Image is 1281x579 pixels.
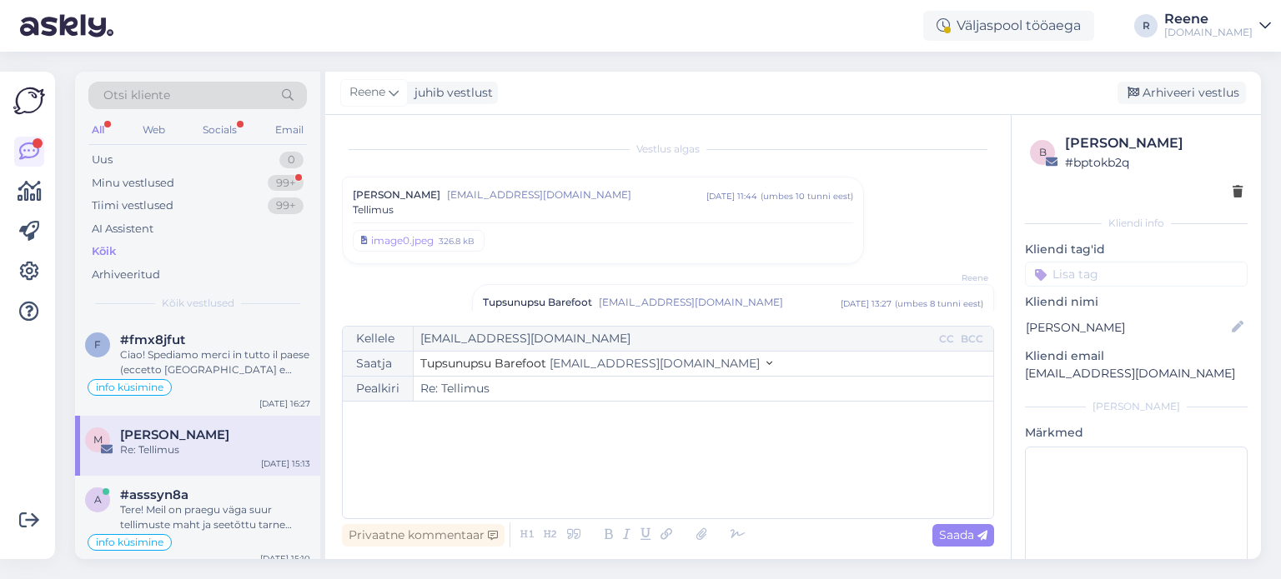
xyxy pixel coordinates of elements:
[94,493,102,506] span: a
[895,297,983,310] div: ( umbes 8 tunni eest )
[120,487,188,502] span: #asssyn8a
[1025,262,1248,287] input: Lisa tag
[420,356,546,371] span: Tupsunupsu Barefoot
[1026,318,1228,337] input: Lisa nimi
[1065,133,1243,153] div: [PERSON_NAME]
[342,524,505,547] div: Privaatne kommentaar
[88,119,108,141] div: All
[92,243,116,260] div: Kõik
[92,152,113,168] div: Uus
[94,338,101,351] span: f
[13,85,45,117] img: Askly Logo
[342,142,994,157] div: Vestlus algas
[1025,424,1248,442] p: Märkmed
[1025,347,1248,365] p: Kliendi email
[1025,241,1248,258] p: Kliendi tag'id
[706,190,757,202] div: [DATE] 11:44
[414,327,936,351] input: Recepient...
[120,502,310,532] div: Tere! Meil on praegu väga suur tellimuste maht ja seetõttu tarne veidi viibib. Saadame paki [PERS...
[957,332,987,347] div: BCC
[939,527,987,542] span: Saada
[923,11,1094,41] div: Väljaspool tööaega
[1025,365,1248,382] p: [EMAIL_ADDRESS][DOMAIN_NAME]
[343,377,414,401] div: Pealkiri
[92,175,174,192] div: Minu vestlused
[120,347,310,377] div: Ciao! Spediamo merci in tutto il paese (eccetto [GEOGRAPHIC_DATA] e [GEOGRAPHIC_DATA]). Il costo ...
[420,355,772,372] button: Tupsunupsu Barefoot [EMAIL_ADDRESS][DOMAIN_NAME]
[120,332,185,347] span: #fmx8jfut
[268,175,304,192] div: 99+
[343,352,414,376] div: Saatja
[260,552,310,565] div: [DATE] 15:10
[1164,12,1271,39] a: Reene[DOMAIN_NAME]
[92,197,173,214] div: Tiimi vestlused
[120,442,310,457] div: Re: Tellimus
[1164,26,1253,39] div: [DOMAIN_NAME]
[841,297,892,310] div: [DATE] 13:27
[199,119,240,141] div: Socials
[1025,399,1248,414] div: [PERSON_NAME]
[414,377,993,401] input: Write subject here...
[1025,293,1248,311] p: Kliendi nimi
[1134,14,1158,37] div: R
[408,84,493,102] div: juhib vestlust
[268,197,304,214] div: 99+
[1039,146,1047,158] span: b
[96,382,163,392] span: info küsimine
[599,295,841,310] span: [EMAIL_ADDRESS][DOMAIN_NAME]
[1025,216,1248,231] div: Kliendi info
[761,190,853,202] div: ( umbes 10 tunni eest )
[1118,82,1246,104] div: Arhiveeri vestlus
[483,310,542,325] span: Re: Tellimus
[343,327,414,351] div: Kellele
[120,427,229,442] span: Mari-Liis
[93,433,103,446] span: M
[272,119,307,141] div: Email
[447,187,706,202] span: [EMAIL_ADDRESS][DOMAIN_NAME]
[926,272,988,284] span: Reene
[92,221,153,237] div: AI Assistent
[259,397,310,410] div: [DATE] 16:27
[261,457,310,470] div: [DATE] 15:13
[1164,12,1253,26] div: Reene
[371,233,434,248] div: image0.jpeg
[550,356,760,371] span: [EMAIL_ADDRESS][DOMAIN_NAME]
[349,83,385,102] span: Reene
[1065,153,1243,172] div: # bptokb2q
[103,87,170,104] span: Otsi kliente
[353,187,440,202] span: [PERSON_NAME]
[437,233,476,248] div: 326.8 kB
[139,119,168,141] div: Web
[483,295,592,310] span: Tupsunupsu Barefoot
[92,267,160,283] div: Arhiveeritud
[279,152,304,168] div: 0
[353,202,394,217] span: Tellimus
[96,537,163,547] span: info küsimine
[162,296,234,311] span: Kõik vestlused
[936,332,957,347] div: CC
